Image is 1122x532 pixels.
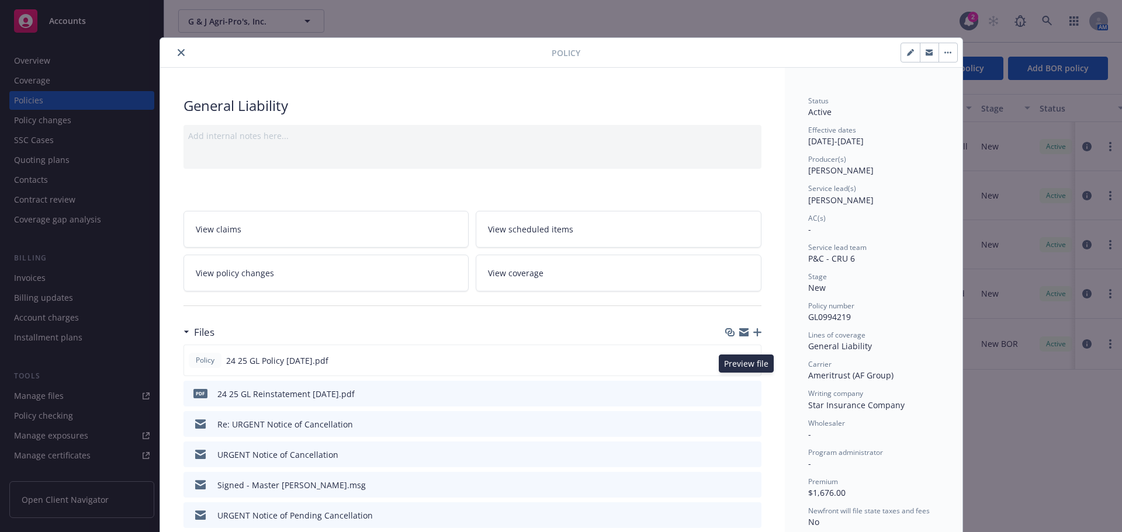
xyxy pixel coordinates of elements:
[728,448,737,461] button: download file
[728,418,737,430] button: download file
[476,255,761,291] a: View coverage
[217,418,353,430] div: Re: URGENT Notice of Cancellation
[808,399,905,411] span: Star Insurance Company
[183,211,469,248] a: View claims
[808,458,811,469] span: -
[808,224,811,235] span: -
[808,477,838,486] span: Premium
[746,448,757,461] button: preview file
[808,282,826,293] span: New
[808,330,865,340] span: Lines of coverage
[808,418,845,428] span: Wholesaler
[728,479,737,491] button: download file
[183,255,469,291] a: View policy changes
[808,96,829,106] span: Status
[808,106,832,117] span: Active
[808,253,855,264] span: P&C - CRU 6
[488,267,543,279] span: View coverage
[728,509,737,521] button: download file
[808,340,939,352] div: General Liability
[196,267,274,279] span: View policy changes
[746,388,757,400] button: preview file
[719,354,774,373] div: Preview file
[183,96,761,116] div: General Liability
[808,388,863,398] span: Writing company
[174,46,188,60] button: close
[808,370,894,381] span: Ameritrust (AF Group)
[808,301,854,311] span: Policy number
[194,325,214,340] h3: Files
[808,213,826,223] span: AC(s)
[746,509,757,521] button: preview file
[183,325,214,340] div: Files
[808,487,846,498] span: $1,676.00
[193,389,207,398] span: pdf
[808,272,827,281] span: Stage
[808,165,874,176] span: [PERSON_NAME]
[217,509,373,521] div: URGENT Notice of Pending Cancellation
[808,506,930,516] span: Newfront will file state taxes and fees
[808,359,832,369] span: Carrier
[808,516,819,527] span: No
[488,223,573,235] span: View scheduled items
[217,388,355,400] div: 24 25 GL Reinstatement [DATE].pdf
[808,311,851,322] span: GL0994219
[808,194,874,206] span: [PERSON_NAME]
[808,125,856,135] span: Effective dates
[808,183,856,193] span: Service lead(s)
[808,242,867,252] span: Service lead team
[217,479,366,491] div: Signed - Master [PERSON_NAME].msg
[476,211,761,248] a: View scheduled items
[808,125,939,147] div: [DATE] - [DATE]
[196,223,241,235] span: View claims
[193,355,217,366] span: Policy
[728,388,737,400] button: download file
[188,130,757,142] div: Add internal notes here...
[808,429,811,440] span: -
[226,354,328,367] span: 24 25 GL Policy [DATE].pdf
[808,447,883,457] span: Program administrator
[746,479,757,491] button: preview file
[808,154,846,164] span: Producer(s)
[746,418,757,430] button: preview file
[552,47,580,59] span: Policy
[217,448,338,461] div: URGENT Notice of Cancellation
